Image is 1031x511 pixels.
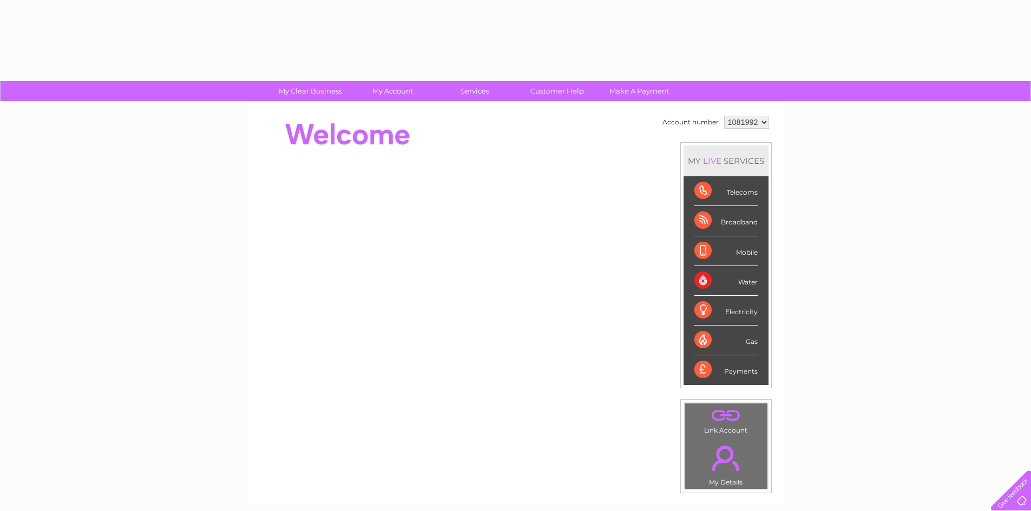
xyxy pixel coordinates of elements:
[513,81,602,101] a: Customer Help
[694,176,758,206] div: Telecoms
[701,156,724,166] div: LIVE
[694,296,758,326] div: Electricity
[684,145,769,176] div: MY SERVICES
[694,355,758,384] div: Payments
[684,403,768,437] td: Link Account
[694,236,758,266] div: Mobile
[266,81,355,101] a: My Clear Business
[348,81,437,101] a: My Account
[694,266,758,296] div: Water
[687,406,765,425] a: .
[660,113,721,131] td: Account number
[694,326,758,355] div: Gas
[595,81,684,101] a: Make A Payment
[694,206,758,236] div: Broadband
[687,439,765,477] a: .
[684,436,768,489] td: My Details
[430,81,520,101] a: Services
